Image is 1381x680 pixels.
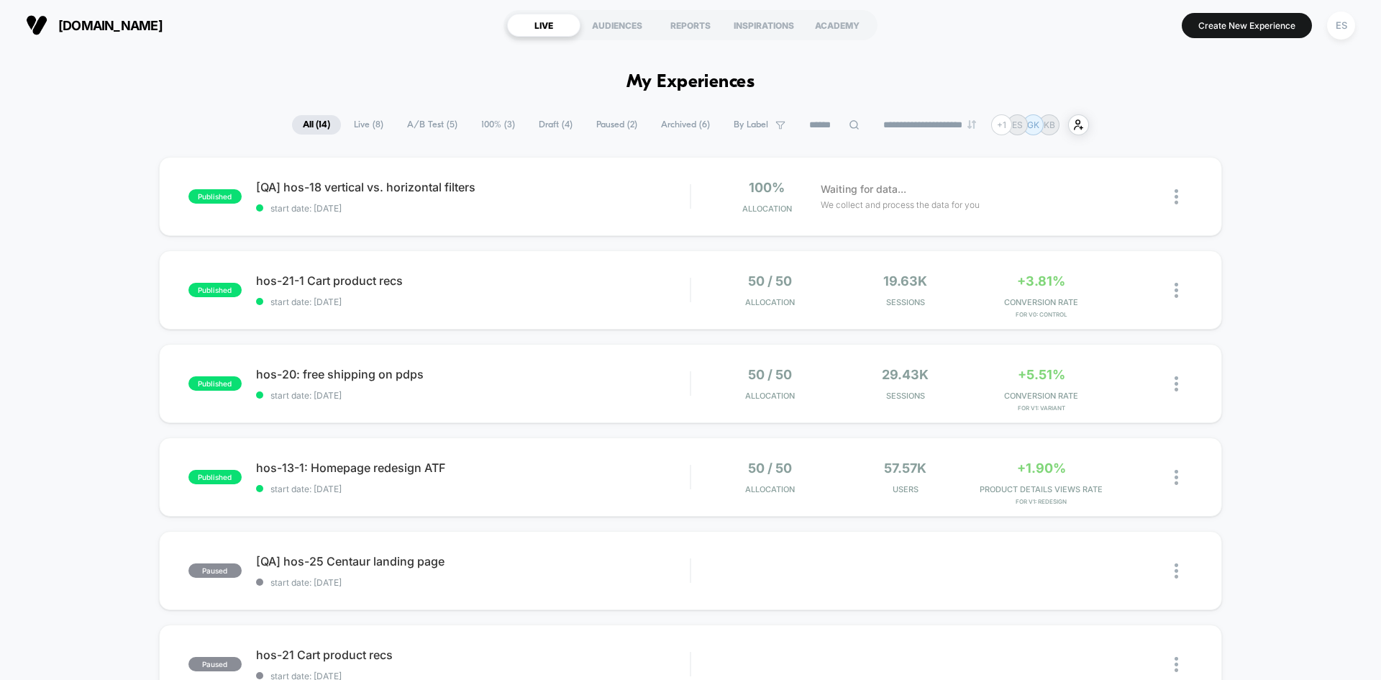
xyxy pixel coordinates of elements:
[821,198,980,212] span: We collect and process the data for you
[528,115,583,135] span: Draft ( 4 )
[1044,119,1055,130] p: KB
[977,404,1106,412] span: for v1: variant
[727,14,801,37] div: INSPIRATIONS
[842,484,970,494] span: Users
[745,484,795,494] span: Allocation
[882,367,929,382] span: 29.43k
[967,120,976,129] img: end
[188,376,242,391] span: published
[1175,283,1178,298] img: close
[977,484,1106,494] span: PRODUCT DETAILS VIEWS RATE
[742,204,792,214] span: Allocation
[507,14,580,37] div: LIVE
[884,461,926,476] span: 57.57k
[256,484,690,494] span: start date: [DATE]
[801,14,874,37] div: ACADEMY
[256,648,690,662] span: hos-21 Cart product recs
[1012,119,1023,130] p: ES
[256,554,690,568] span: [QA] hos-25 Centaur landing page
[1327,12,1355,40] div: ES
[188,563,242,578] span: paused
[1018,367,1065,382] span: +5.51%
[22,14,167,37] button: [DOMAIN_NAME]
[991,114,1012,135] div: + 1
[292,115,341,135] span: All ( 14 )
[585,115,648,135] span: Paused ( 2 )
[188,470,242,484] span: published
[748,461,792,476] span: 50 / 50
[256,577,690,588] span: start date: [DATE]
[1017,273,1065,289] span: +3.81%
[748,273,792,289] span: 50 / 50
[396,115,468,135] span: A/B Test ( 5 )
[1175,563,1178,579] img: close
[188,189,242,204] span: published
[1027,119,1039,130] p: GK
[256,390,690,401] span: start date: [DATE]
[977,391,1106,401] span: CONVERSION RATE
[977,498,1106,505] span: for v1: redesign
[821,181,906,197] span: Waiting for data...
[977,311,1106,318] span: for v0: control
[650,115,721,135] span: Archived ( 6 )
[1175,657,1178,672] img: close
[256,203,690,214] span: start date: [DATE]
[256,180,690,194] span: [QA] hos-18 vertical vs. horizontal filters
[256,367,690,381] span: hos-20: free shipping on pdps
[1175,470,1178,485] img: close
[256,296,690,307] span: start date: [DATE]
[745,297,795,307] span: Allocation
[626,72,755,93] h1: My Experiences
[749,180,785,195] span: 100%
[748,367,792,382] span: 50 / 50
[256,461,690,475] span: hos-13-1: Homepage redesign ATF
[343,115,394,135] span: Live ( 8 )
[883,273,927,289] span: 19.63k
[1175,376,1178,391] img: close
[26,14,47,36] img: Visually logo
[1182,13,1312,38] button: Create New Experience
[188,283,242,297] span: published
[1175,189,1178,204] img: close
[977,297,1106,307] span: CONVERSION RATE
[580,14,654,37] div: AUDIENCES
[1017,461,1066,476] span: +1.90%
[188,657,242,671] span: paused
[1323,11,1359,40] button: ES
[842,297,970,307] span: Sessions
[734,119,768,130] span: By Label
[654,14,727,37] div: REPORTS
[842,391,970,401] span: Sessions
[470,115,526,135] span: 100% ( 3 )
[256,273,690,288] span: hos-21-1 Cart product recs
[58,18,163,33] span: [DOMAIN_NAME]
[745,391,795,401] span: Allocation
